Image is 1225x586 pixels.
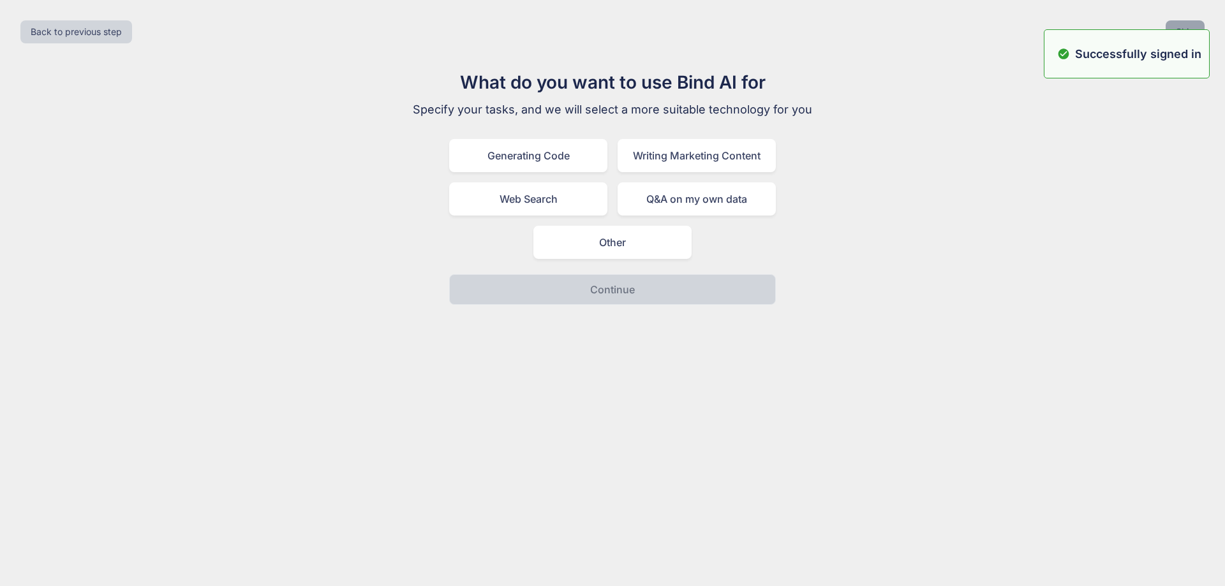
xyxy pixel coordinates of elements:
[398,69,827,96] h1: What do you want to use Bind AI for
[590,282,635,297] p: Continue
[398,101,827,119] p: Specify your tasks, and we will select a more suitable technology for you
[1075,45,1201,62] p: Successfully signed in
[618,139,776,172] div: Writing Marketing Content
[449,182,607,216] div: Web Search
[1166,20,1205,43] button: Skip
[1057,45,1070,62] img: alert
[449,139,607,172] div: Generating Code
[20,20,132,43] button: Back to previous step
[618,182,776,216] div: Q&A on my own data
[533,226,692,259] div: Other
[449,274,776,305] button: Continue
